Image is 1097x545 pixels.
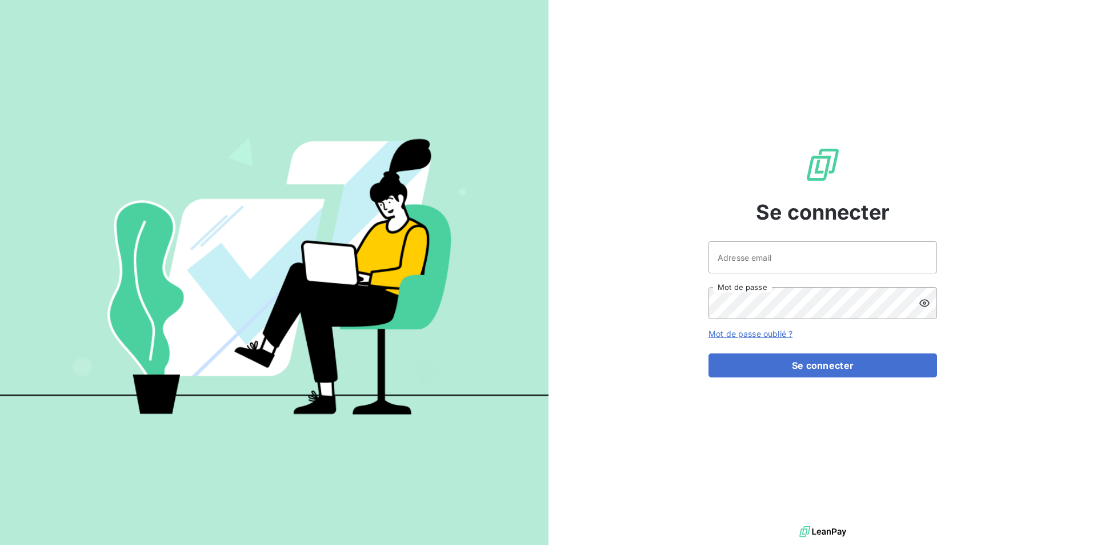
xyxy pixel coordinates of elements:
[799,523,846,540] img: logo
[804,146,841,183] img: Logo LeanPay
[708,329,792,339] a: Mot de passe oublié ?
[708,353,937,377] button: Se connecter
[708,241,937,273] input: placeholder
[756,197,890,228] span: Se connecter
